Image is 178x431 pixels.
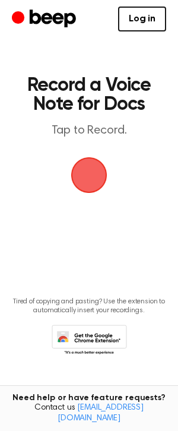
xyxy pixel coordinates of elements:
p: Tap to Record. [21,123,157,138]
a: Beep [12,8,79,31]
button: Beep Logo [71,157,107,193]
h1: Record a Voice Note for Docs [21,76,157,114]
a: [EMAIL_ADDRESS][DOMAIN_NAME] [58,404,144,423]
a: Log in [118,7,166,31]
p: Tired of copying and pasting? Use the extension to automatically insert your recordings. [9,297,169,315]
span: Contact us [7,403,171,424]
